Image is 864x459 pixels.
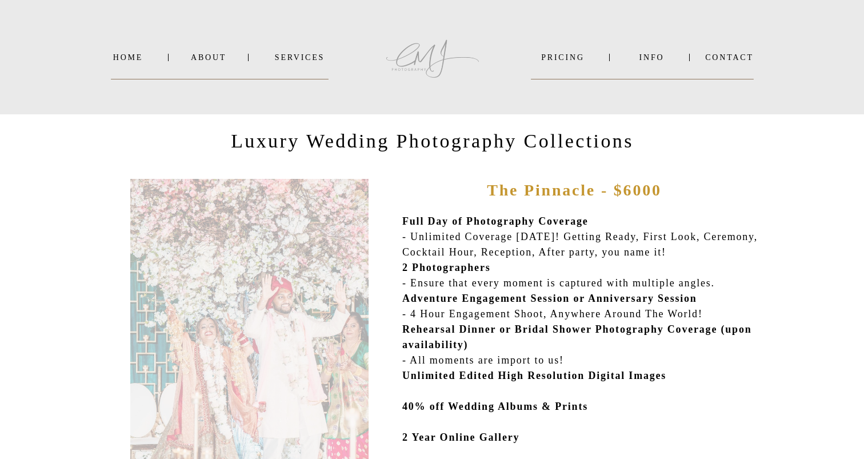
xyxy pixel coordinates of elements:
b: Full Day of Photography Coverage [402,215,589,227]
b: 2 Photographers [402,262,491,273]
a: Home [111,53,145,62]
b: Adventure Engagement Session or Anniversary Session [402,293,697,304]
a: PRICING [531,53,595,62]
a: INFO [624,53,679,62]
a: SERVICES [271,53,329,62]
a: Contact [705,53,754,62]
b: Rehearsal Dinner or Bridal Shower Photography Coverage (upon availability) [402,324,752,350]
b: 40% off Wedding Albums & Prints [402,401,588,412]
a: About [191,53,225,62]
b: The Pinnacle - $6000 [487,181,662,199]
b: 2 Year Online Gallery [402,432,519,443]
p: Luxury Wedding Photography Collections [211,129,654,157]
b: Unlimited Edited High Resolution Digital Images [402,370,666,381]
